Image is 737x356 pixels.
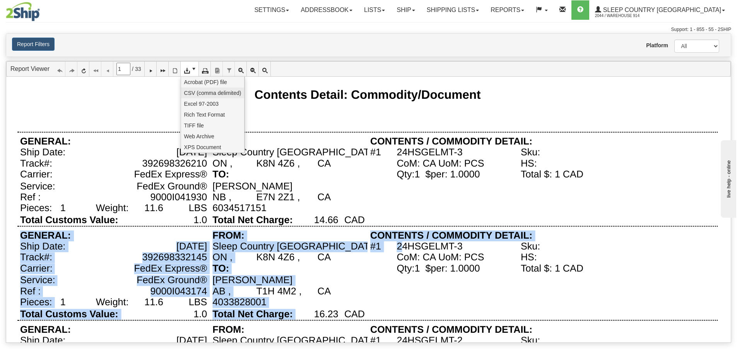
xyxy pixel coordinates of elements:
[189,203,207,214] div: LBS
[184,122,204,129] span: TIFF file
[184,78,227,86] span: Acrobat (PDF) file
[150,192,207,203] div: 9000I041930
[77,62,89,76] a: Refresh
[370,230,532,241] div: CONTENTS / COMMODITY DETAIL:
[397,158,484,169] div: CoM: CA UoM: PCS
[96,203,129,214] div: Weight:
[601,7,721,13] span: Sleep Country [GEOGRAPHIC_DATA]
[20,241,65,252] div: Ship Date:
[421,0,485,20] a: Shipping lists
[295,0,358,20] a: Addressbook
[212,181,292,192] div: [PERSON_NAME]
[184,143,221,151] span: XPS Document
[142,158,207,169] div: 392698326210
[370,147,381,158] div: #1
[135,65,141,73] span: 33
[314,309,339,320] div: 16.23
[199,62,211,76] a: Print
[169,62,181,76] a: Toggle Print Preview
[391,0,421,20] a: Ship
[12,38,55,51] button: Report Filters
[256,252,300,263] div: K8N 4Z6 ,
[256,158,300,169] div: K8N 4Z6 ,
[397,169,480,180] div: Qty:1 $per: 1.0000
[20,136,71,147] div: GENERAL:
[317,252,331,263] div: CA
[397,252,484,263] div: CoM: CA UoM: PCS
[176,147,207,158] div: [DATE]
[181,62,199,76] a: Export
[259,62,271,76] a: Toggle FullPage/PageWidth
[255,88,481,101] div: Contents Detail: Commodity/Document
[181,77,245,88] a: Acrobat (PDF) file
[397,263,480,274] div: Qty:1 $per: 1.0000
[176,335,207,346] div: [DATE]
[212,158,233,169] div: ON ,
[212,263,229,274] div: TO:
[370,136,532,147] div: CONTENTS / COMMODITY DETAIL:
[6,2,40,21] img: logo2044.jpg
[212,147,378,158] div: Sleep Country [GEOGRAPHIC_DATA]
[20,203,52,214] div: Pieces:
[212,203,267,214] div: 6034517151
[184,111,225,119] span: Rich Text Format
[212,297,267,308] div: 4033828001
[397,335,462,346] div: 24HSGELMT-2
[397,147,462,158] div: 24HSGELMT-3
[521,169,583,180] div: Total $: 1 CAD
[189,297,207,308] div: LBS
[212,309,292,320] div: Total Net Charge:
[212,192,231,203] div: NB ,
[317,192,331,203] div: CA
[358,0,391,20] a: Lists
[719,138,736,217] iframe: chat widget
[6,7,72,12] div: live help - online
[181,131,245,142] a: Web Archive
[60,203,66,214] div: 1
[144,297,163,308] div: 11.6
[20,192,41,203] div: Ref :
[521,335,540,346] div: Sku:
[521,263,583,274] div: Total $: 1 CAD
[235,62,247,76] a: Zoom In
[20,181,55,192] div: Service:
[184,132,214,140] span: Web Archive
[646,41,663,49] label: Platform
[256,286,301,297] div: T1H 4M2 ,
[20,158,52,169] div: Track#:
[314,215,339,225] div: 14.66
[212,169,229,180] div: TO:
[134,169,207,180] div: FedEx Express®
[137,275,207,286] div: FedEx Ground®
[256,192,300,203] div: E7N 2Z1 ,
[370,335,381,346] div: #1
[20,297,52,308] div: Pieces:
[212,324,244,335] div: FROM:
[134,263,207,274] div: FedEx Express®
[193,215,207,225] div: 1.0
[20,230,71,241] div: GENERAL:
[317,158,331,169] div: CA
[184,89,241,97] span: CSV (comma delimited)
[157,62,169,76] a: Last Page
[20,309,118,320] div: Total Customs Value:
[397,241,462,252] div: 24HSGELMT-3
[10,65,50,72] a: Report Viewer
[96,297,129,308] div: Weight:
[485,0,530,20] a: Reports
[132,65,133,73] span: /
[344,309,365,320] div: CAD
[20,169,53,180] div: Carrier:
[181,120,245,131] a: TIFF file
[145,62,157,76] a: Next Page
[60,297,66,308] div: 1
[589,0,731,20] a: Sleep Country [GEOGRAPHIC_DATA] 2044 / Warehouse 914
[212,252,233,263] div: ON ,
[20,252,52,263] div: Track#:
[370,324,532,335] div: CONTENTS / COMMODITY DETAIL:
[142,252,207,263] div: 392698332145
[317,286,331,297] div: CA
[176,241,207,252] div: [DATE]
[521,147,540,158] div: Sku:
[181,88,245,98] a: CSV (comma delimited)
